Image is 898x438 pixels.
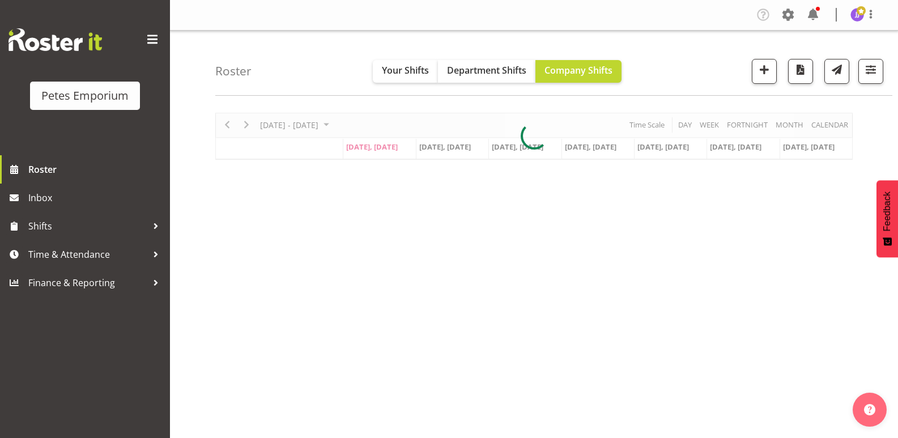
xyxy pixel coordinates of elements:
span: Inbox [28,189,164,206]
button: Your Shifts [373,60,438,83]
span: Your Shifts [382,64,429,76]
span: Shifts [28,218,147,235]
span: Company Shifts [544,64,612,76]
span: Finance & Reporting [28,274,147,291]
button: Send a list of all shifts for the selected filtered period to all rostered employees. [824,59,849,84]
button: Department Shifts [438,60,535,83]
button: Download a PDF of the roster according to the set date range. [788,59,813,84]
span: Time & Attendance [28,246,147,263]
span: Department Shifts [447,64,526,76]
button: Feedback - Show survey [876,180,898,257]
img: Rosterit website logo [8,28,102,51]
button: Add a new shift [752,59,777,84]
div: Petes Emporium [41,87,129,104]
h4: Roster [215,65,252,78]
button: Company Shifts [535,60,622,83]
button: Filter Shifts [858,59,883,84]
span: Feedback [882,192,892,231]
img: janelle-jonkers702.jpg [850,8,864,22]
span: Roster [28,161,164,178]
img: help-xxl-2.png [864,404,875,415]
